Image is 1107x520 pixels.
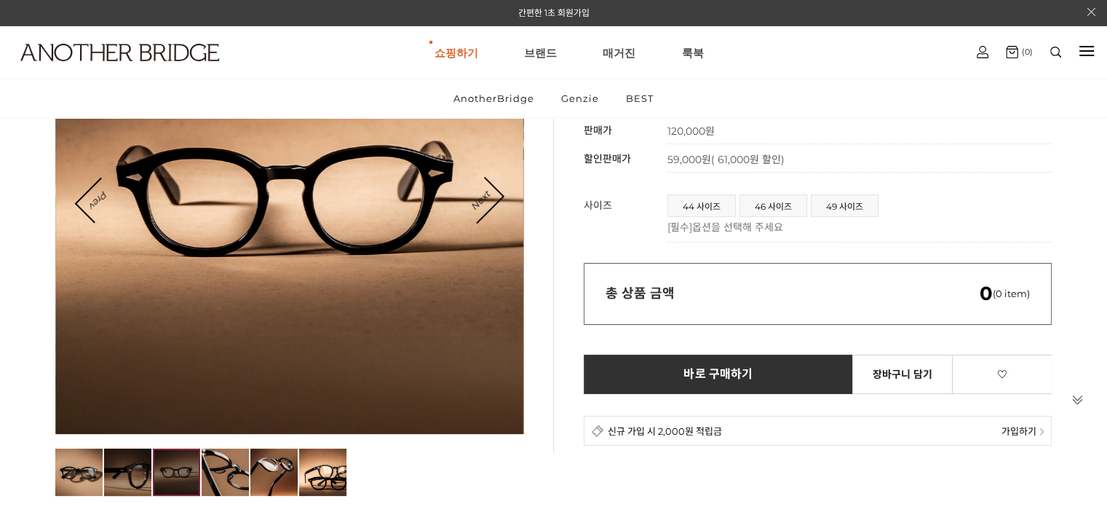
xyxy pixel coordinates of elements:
a: 쇼핑하기 [435,26,478,79]
a: BEST [614,79,666,117]
a: (0) [1006,46,1033,58]
li: 46 사이즈 [739,194,807,217]
p: [필수] [667,219,1044,234]
img: search [1050,47,1061,58]
a: logo [7,44,173,97]
span: 할인판매가 [584,152,631,165]
li: 49 사이즈 [811,194,878,217]
span: 판매가 [584,124,612,137]
a: Next [458,178,503,223]
a: Genzie [549,79,611,117]
a: 바로 구매하기 [584,355,853,394]
span: 신규 가입 시 2,000원 적립금 [608,424,722,438]
img: npay_sp_more.png [1039,428,1044,436]
a: 브랜드 [524,26,557,79]
a: 장바구니 담기 [852,355,953,394]
a: 간편한 1초 회원가입 [518,7,590,18]
a: 49 사이즈 [812,195,878,216]
span: (0 item) [980,288,1030,299]
li: 44 사이즈 [667,194,736,217]
a: AnotherBridge [441,79,547,117]
th: 사이즈 [584,187,667,243]
span: 옵션을 선택해 주세요 [692,221,783,234]
span: 가입하기 [1001,424,1036,438]
img: d8a971c8d4098888606ba367a792ad14.jpg [55,449,103,496]
img: detail_membership.png [592,425,604,437]
span: 59,000원 [667,153,785,166]
span: 바로 구매하기 [683,368,753,381]
img: cart [1006,46,1018,58]
a: 신규 가입 시 2,000원 적립금 가입하기 [584,416,1052,446]
a: 매거진 [603,26,635,79]
a: Prev [76,178,120,222]
strong: 총 상품 금액 [606,285,675,302]
strong: 120,000원 [667,125,715,138]
img: cart [977,46,988,58]
a: 룩북 [682,26,704,79]
span: (0) [1018,47,1033,57]
img: logo [20,44,219,61]
a: 46 사이즈 [740,195,806,216]
span: ( 61,000원 할인) [711,153,785,166]
a: 44 사이즈 [668,195,735,216]
em: 0 [980,282,993,305]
